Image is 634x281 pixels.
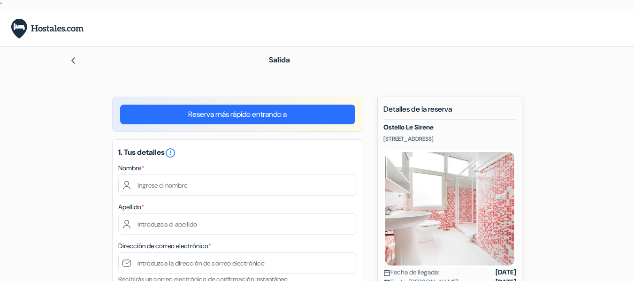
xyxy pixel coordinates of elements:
[269,55,290,65] span: Salida
[118,202,144,212] label: Apellido
[496,267,516,277] strong: [DATE]
[383,105,516,120] h5: Detalles de la reserva
[118,147,357,159] h5: 1. Tus detalles
[69,57,77,64] img: left_arrow.svg
[383,123,516,131] h5: Ostello Le Sirene
[118,163,144,173] label: Nombre
[383,269,390,276] img: calendar.svg
[165,147,176,157] a: error_outline
[165,147,176,159] i: error_outline
[118,175,357,196] input: Ingrese el nombre
[118,241,211,251] label: Dirección de correo electrónico
[120,105,355,124] a: Reserva más rápido entrando a
[383,267,439,277] span: Fecha de llegada:
[11,19,84,39] img: Hostales.com
[383,135,516,143] p: [STREET_ADDRESS]
[118,213,357,235] input: Introduzca el apellido
[118,252,357,273] input: Introduzca la dirección de correo electrónico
